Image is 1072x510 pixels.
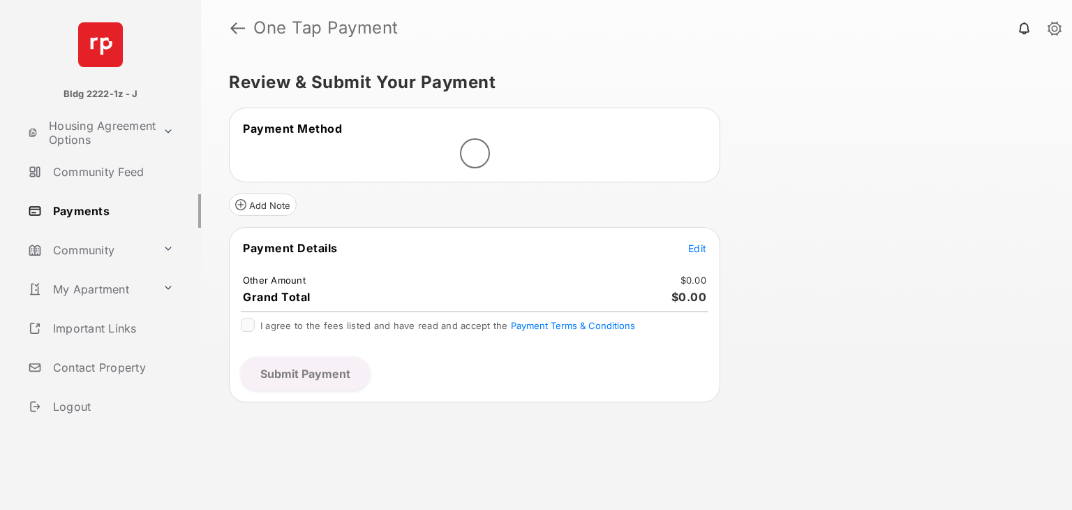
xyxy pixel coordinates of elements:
[242,274,306,286] td: Other Amount
[243,122,342,136] span: Payment Method
[688,242,706,254] span: Edit
[22,272,157,306] a: My Apartment
[680,274,707,286] td: $0.00
[64,87,138,101] p: Bldg 2222-1z - J
[671,290,707,304] span: $0.00
[243,241,338,255] span: Payment Details
[253,20,399,36] strong: One Tap Payment
[22,194,201,228] a: Payments
[241,357,370,391] button: Submit Payment
[260,320,635,331] span: I agree to the fees listed and have read and accept the
[688,241,706,255] button: Edit
[22,116,157,150] a: Housing Agreement Options
[243,290,311,304] span: Grand Total
[22,312,179,345] a: Important Links
[229,194,297,216] button: Add Note
[229,74,1033,91] h5: Review & Submit Your Payment
[78,22,123,67] img: svg+xml;base64,PHN2ZyB4bWxucz0iaHR0cDovL3d3dy53My5vcmcvMjAwMC9zdmciIHdpZHRoPSI2NCIgaGVpZ2h0PSI2NC...
[22,233,157,267] a: Community
[22,390,201,423] a: Logout
[511,320,635,331] button: I agree to the fees listed and have read and accept the
[22,351,201,384] a: Contact Property
[22,155,201,189] a: Community Feed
